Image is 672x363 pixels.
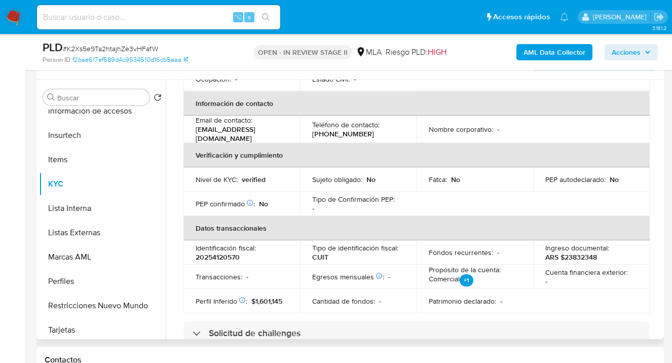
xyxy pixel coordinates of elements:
[43,55,70,64] b: Person ID
[196,125,284,143] p: [EMAIL_ADDRESS][DOMAIN_NAME]
[545,175,606,184] p: PEP autodeclarado :
[428,46,446,58] span: HIGH
[196,199,255,208] p: PEP confirmado :
[366,175,376,184] p: No
[196,272,242,281] p: Transacciones :
[209,328,301,339] h3: Solicitud de challenges
[39,221,166,245] button: Listas Externas
[183,321,649,345] div: Solicitud de challenges
[196,116,252,125] p: Email de contacto :
[451,175,460,184] p: No
[524,44,585,60] b: AML Data Collector
[196,75,231,84] p: Ocupación :
[312,272,384,281] p: Egresos mensuales :
[57,93,145,102] input: Buscar
[593,12,650,22] p: juanpablo.jfernandez@mercadolibre.com
[429,297,496,306] p: Patrimonio declarado :
[497,248,499,257] p: -
[516,44,592,60] button: AML Data Collector
[312,129,374,138] p: [PHONE_NUMBER]
[545,277,547,286] p: -
[234,12,242,22] span: ⌥
[497,125,499,134] p: -
[63,44,158,54] span: # K2Xs5e9Ta2htajhZe3vHFafW
[242,175,266,184] p: verified
[255,10,276,24] button: search-icon
[196,243,256,252] p: Identificación fiscal :
[429,125,493,134] p: Nombre corporativo :
[39,245,166,269] button: Marcas AML
[43,39,63,55] b: PLD
[500,297,502,306] p: -
[545,268,628,277] p: Cuenta financiera exterior :
[652,24,667,32] span: 3.161.2
[312,297,375,306] p: Cantidad de fondos :
[39,196,166,221] button: Lista Interna
[312,204,314,213] p: -
[312,252,328,262] p: CUIT
[259,199,268,208] p: No
[429,265,501,274] p: Propósito de la cuenta :
[429,175,447,184] p: Fatca :
[545,243,609,252] p: Ingreso documental :
[39,123,166,148] button: Insurtech
[429,248,493,257] p: Fondos recurrentes :
[39,294,166,318] button: Restricciones Nuevo Mundo
[560,13,569,21] a: Notificaciones
[545,252,597,262] p: ARS $23832348
[39,318,166,342] button: Tarjetas
[72,55,188,64] a: f2bae617ef589d4c9534510d16cb5aaa
[386,47,446,58] span: Riesgo PLD:
[654,12,664,22] a: Salir
[196,252,240,262] p: 20254120570
[183,91,650,116] th: Información de contacto
[493,12,550,22] span: Accesos rápidos
[248,12,251,22] span: s
[246,272,248,281] p: -
[312,243,398,252] p: Tipo de identificación fiscal :
[312,175,362,184] p: Sujeto obligado :
[354,75,356,84] p: -
[39,172,166,196] button: KYC
[154,93,162,104] button: Volver al orden por defecto
[312,195,395,204] p: Tipo de Confirmación PEP :
[379,297,381,306] p: -
[251,296,282,306] span: $1,601,145
[235,75,237,84] p: -
[612,44,641,60] span: Acciones
[610,175,619,184] p: No
[460,274,473,286] p: +1
[39,148,166,172] button: Items
[183,143,650,167] th: Verificación y cumplimiento
[183,216,650,240] th: Datos transaccionales
[388,272,390,281] p: -
[47,93,55,101] button: Buscar
[39,269,166,294] button: Perfiles
[254,45,352,59] p: OPEN - IN REVIEW STAGE II
[429,274,473,288] p: Comercial
[196,297,247,306] p: Perfil Inferido :
[605,44,658,60] button: Acciones
[312,75,350,84] p: Estado Civil :
[356,47,382,58] div: MLA
[37,11,280,24] input: Buscar usuario o caso...
[312,120,380,129] p: Teléfono de contacto :
[196,175,238,184] p: Nivel de KYC :
[39,99,166,123] button: Información de accesos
